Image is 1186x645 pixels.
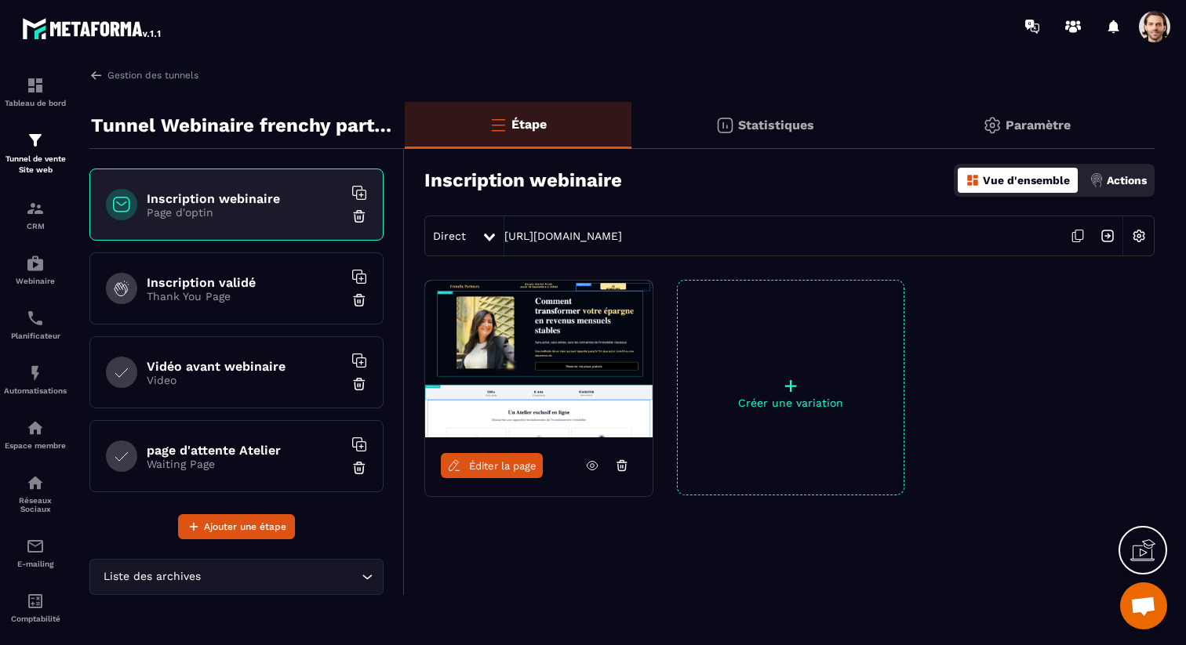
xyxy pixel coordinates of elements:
[4,222,67,230] p: CRM
[511,117,547,132] p: Étape
[738,118,814,132] p: Statistiques
[4,297,67,352] a: schedulerschedulerPlanificateur
[351,376,367,392] img: trash
[4,441,67,450] p: Espace membre
[147,359,343,374] h6: Vidéo avant webinaire
[424,169,622,191] h3: Inscription webinaire
[89,68,198,82] a: Gestion des tunnels
[351,292,367,308] img: trash
[204,519,286,534] span: Ajouter une étape
[26,592,45,611] img: accountant
[4,496,67,513] p: Réseaux Sociaux
[4,187,67,242] a: formationformationCRM
[433,230,466,242] span: Direct
[26,254,45,273] img: automations
[1124,221,1154,251] img: setting-w.858f3a88.svg
[147,290,343,303] p: Thank You Page
[89,68,104,82] img: arrow
[178,514,295,539] button: Ajouter une étape
[4,580,67,635] a: accountantaccountantComptabilité
[26,76,45,95] img: formation
[441,453,543,478] a: Éditer la page
[489,115,508,134] img: bars-o.4a397970.svg
[26,309,45,328] img: scheduler
[4,560,67,568] p: E-mailing
[678,375,904,397] p: +
[469,460,537,472] span: Éditer la page
[147,206,343,219] p: Page d'optin
[26,419,45,437] img: automations
[4,99,67,107] p: Tableau de bord
[91,110,393,141] p: Tunnel Webinaire frenchy partners
[147,191,343,206] h6: Inscription webinaire
[1093,221,1122,251] img: arrow-next.bcc2205e.svg
[147,443,343,458] h6: page d'attente Atelier
[26,473,45,492] img: social-network
[4,352,67,407] a: automationsautomationsAutomatisations
[4,332,67,340] p: Planificateur
[351,208,367,224] img: trash
[147,275,343,290] h6: Inscription validé
[26,537,45,556] img: email
[4,277,67,285] p: Webinaire
[966,173,980,187] img: dashboard-orange.40269519.svg
[4,386,67,395] p: Automatisations
[425,281,653,437] img: image
[4,242,67,297] a: automationsautomationsWebinaire
[4,119,67,187] a: formationformationTunnel de vente Site web
[26,364,45,382] img: automations
[1006,118,1071,132] p: Paramètre
[983,116,1002,135] img: setting-gr.5f69749f.svg
[22,14,163,42] img: logo
[983,174,1070,187] p: Vue d'ensemble
[4,154,67,176] p: Tunnel de vente Site web
[1090,173,1104,187] img: actions.d6e523a2.png
[715,116,734,135] img: stats.20deebd0.svg
[147,458,343,470] p: Waiting Page
[204,568,358,585] input: Search for option
[4,64,67,119] a: formationformationTableau de bord
[1120,582,1167,629] div: Ouvrir le chat
[100,568,204,585] span: Liste des archives
[678,397,904,409] p: Créer une variation
[26,199,45,218] img: formation
[89,559,384,595] div: Search for option
[4,407,67,462] a: automationsautomationsEspace membre
[147,374,343,386] p: Video
[4,525,67,580] a: emailemailE-mailing
[4,462,67,525] a: social-networksocial-networkRéseaux Sociaux
[26,131,45,150] img: formation
[504,230,622,242] a: [URL][DOMAIN_NAME]
[351,460,367,476] img: trash
[1107,174,1147,187] p: Actions
[4,614,67,623] p: Comptabilité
